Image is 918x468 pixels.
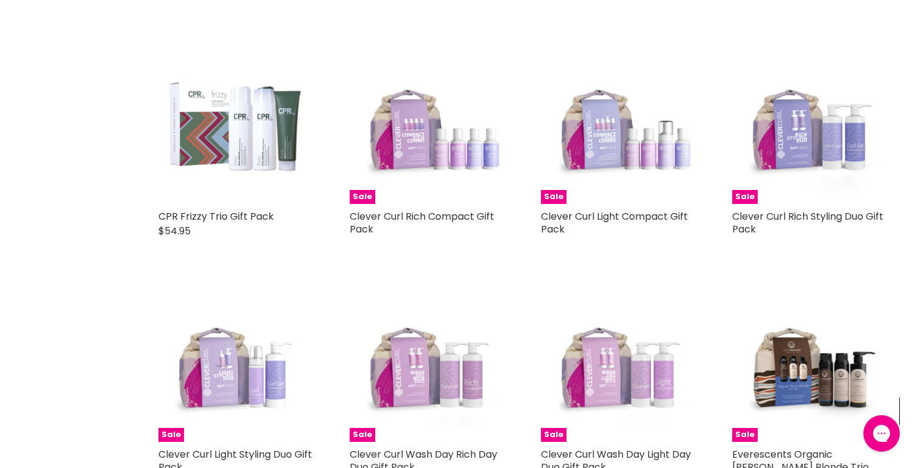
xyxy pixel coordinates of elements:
[732,287,887,442] a: Everescents Organic Berry Blonde Trio Gift Pack Sale
[158,49,313,204] a: CPR Frizzy Trio Gift Pack CPR Frizzy Trio Gift Pack
[541,428,566,442] span: Sale
[732,287,887,442] img: Everescents Organic Berry Blonde Trio Gift Pack
[158,287,313,442] img: Clever Curl Light Styling Duo Gift Pack
[350,428,375,442] span: Sale
[350,49,505,204] img: Clever Curl Rich Compact Gift Pack
[541,49,696,204] img: Clever Curl Light Compact Gift Pack
[732,49,887,204] a: Clever Curl Rich Styling Duo Gift Pack Sale
[350,287,505,442] img: Clever Curl Wash Day Rich Day Duo Gift Pack
[857,411,906,456] iframe: Gorgias live chat messenger
[158,428,184,442] span: Sale
[541,209,688,236] a: Clever Curl Light Compact Gift Pack
[541,287,696,442] a: Clever Curl Wash Day Light Day Duo Gift Pack Sale
[732,190,758,204] span: Sale
[541,190,566,204] span: Sale
[732,209,883,236] a: Clever Curl Rich Styling Duo Gift Pack
[158,224,191,238] span: $54.95
[158,209,274,223] a: CPR Frizzy Trio Gift Pack
[158,49,313,204] img: CPR Frizzy Trio Gift Pack
[732,49,887,204] img: Clever Curl Rich Styling Duo Gift Pack
[541,49,696,204] a: Clever Curl Light Compact Gift Pack Sale
[350,209,494,236] a: Clever Curl Rich Compact Gift Pack
[732,428,758,442] span: Sale
[350,49,505,204] a: Clever Curl Rich Compact Gift Pack Sale
[350,190,375,204] span: Sale
[541,287,696,442] img: Clever Curl Wash Day Light Day Duo Gift Pack
[158,287,313,442] a: Clever Curl Light Styling Duo Gift Pack Sale
[350,287,505,442] a: Clever Curl Wash Day Rich Day Duo Gift Pack Sale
